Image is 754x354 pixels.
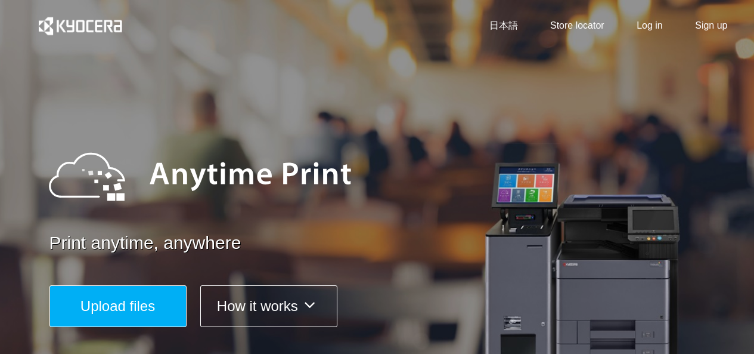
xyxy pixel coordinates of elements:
[49,285,187,327] button: Upload files
[200,285,337,327] button: How it works
[49,230,735,256] a: Print anytime, anywhere
[637,19,663,33] a: Log in
[550,19,604,33] a: Store locator
[80,298,155,314] span: Upload files
[695,19,727,33] a: Sign up
[489,19,518,33] a: 日本語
